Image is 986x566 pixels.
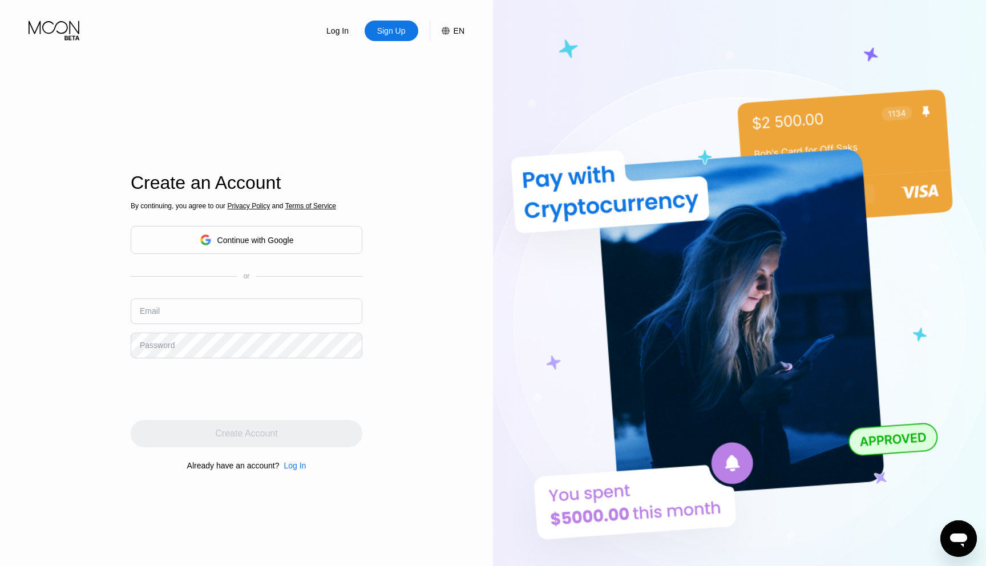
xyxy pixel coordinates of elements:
[940,520,977,557] iframe: Button to launch messaging window
[365,21,418,41] div: Sign Up
[217,236,294,245] div: Continue with Google
[311,21,365,41] div: Log In
[131,202,362,210] div: By continuing, you agree to our
[131,226,362,254] div: Continue with Google
[270,202,285,210] span: and
[140,306,160,316] div: Email
[131,367,304,411] iframe: reCAPTCHA
[131,172,362,193] div: Create an Account
[187,461,280,470] div: Already have an account?
[284,461,306,470] div: Log In
[227,202,270,210] span: Privacy Policy
[376,25,407,37] div: Sign Up
[430,21,464,41] div: EN
[244,272,250,280] div: or
[325,25,350,37] div: Log In
[285,202,336,210] span: Terms of Service
[454,26,464,35] div: EN
[279,461,306,470] div: Log In
[140,341,175,350] div: Password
